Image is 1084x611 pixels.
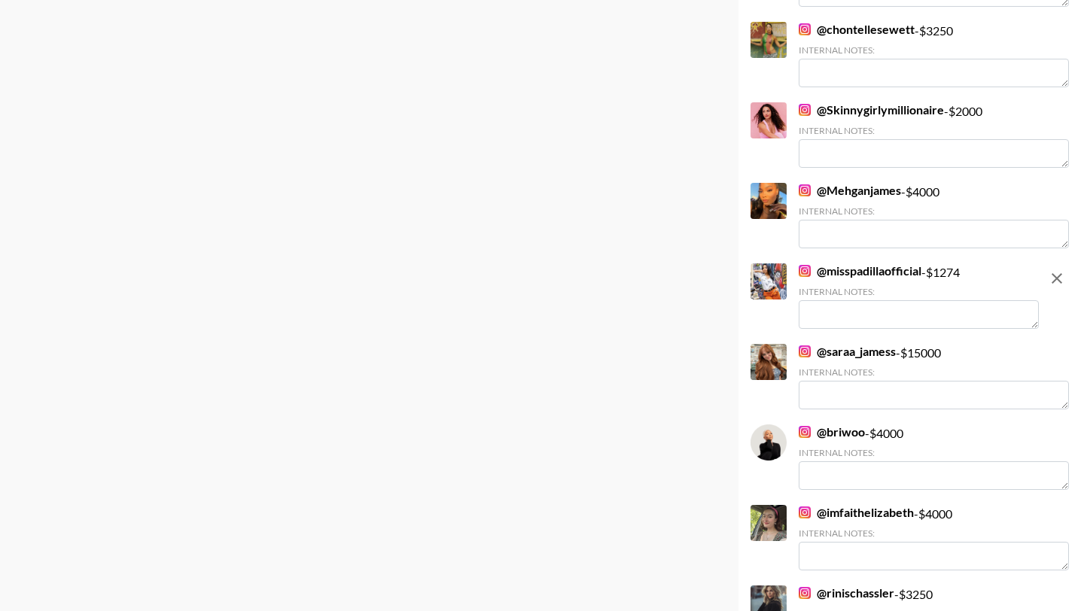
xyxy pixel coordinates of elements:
[799,44,1069,56] div: Internal Notes:
[799,505,914,520] a: @imfaithelizabeth
[799,424,865,439] a: @briwoo
[799,265,811,277] img: Instagram
[799,263,921,278] a: @misspadillaofficial
[799,22,1069,87] div: - $ 3250
[799,183,901,198] a: @Mehganjames
[799,183,1069,248] div: - $ 4000
[799,527,1069,539] div: Internal Notes:
[799,344,1069,409] div: - $ 15000
[799,585,894,600] a: @rinischassler
[799,286,1039,297] div: Internal Notes:
[799,506,811,518] img: Instagram
[799,424,1069,490] div: - $ 4000
[799,125,1069,136] div: Internal Notes:
[799,102,1069,168] div: - $ 2000
[799,205,1069,217] div: Internal Notes:
[799,263,1039,329] div: - $ 1274
[799,447,1069,458] div: Internal Notes:
[799,104,811,116] img: Instagram
[799,426,811,438] img: Instagram
[799,587,811,599] img: Instagram
[799,22,915,37] a: @chontellesewett
[799,345,811,357] img: Instagram
[799,344,896,359] a: @saraa_jamess
[799,184,811,196] img: Instagram
[799,366,1069,378] div: Internal Notes:
[799,505,1069,570] div: - $ 4000
[799,23,811,35] img: Instagram
[1042,263,1072,293] button: remove
[799,102,944,117] a: @Skinnygirlymillionaire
